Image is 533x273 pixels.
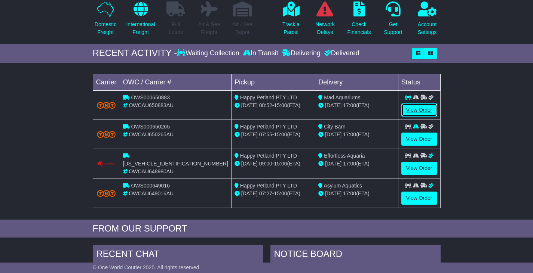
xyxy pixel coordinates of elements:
[93,48,177,59] div: RECENT ACTIVITY -
[324,153,365,159] span: Effortless Aquaria
[383,1,402,40] a: GetSupport
[325,190,341,196] span: [DATE]
[401,162,437,175] a: View Order
[123,161,228,167] span: [US_VEHICLE_IDENTIFICATION_NUMBER]
[235,190,312,198] div: - (ETA)
[401,192,437,205] a: View Order
[131,94,170,100] span: OWS000650883
[97,190,116,197] img: TNT_Domestic.png
[282,1,300,40] a: Track aParcel
[315,21,334,36] p: Network Delays
[343,161,356,167] span: 17:00
[93,223,441,234] div: FROM OUR SUPPORT
[398,74,440,90] td: Status
[259,102,272,108] span: 08:52
[93,264,201,270] span: © One World Courier 2025. All rights reserved.
[97,102,116,109] img: TNT_Domestic.png
[418,21,437,36] p: Account Settings
[232,21,252,36] p: Air / Sea Depot
[343,131,356,137] span: 17:00
[347,1,371,40] a: CheckFinancials
[177,49,241,58] div: Waiting Collection
[384,21,402,36] p: Get Support
[231,74,315,90] td: Pickup
[94,1,117,40] a: DomesticFreight
[129,102,174,108] span: OWCAU650883AU
[129,190,174,196] span: OWCAU649016AU
[129,168,174,174] span: OWCAU648980AU
[343,102,356,108] span: 17:00
[322,49,359,58] div: Delivered
[325,131,341,137] span: [DATE]
[241,190,258,196] span: [DATE]
[270,245,441,265] div: NOTICE BOARD
[166,21,185,36] p: Full Loads
[97,131,116,138] img: TNT_Domestic.png
[318,131,395,139] div: (ETA)
[401,133,437,146] a: View Order
[241,102,258,108] span: [DATE]
[198,21,220,36] p: Air & Sea Freight
[315,1,335,40] a: NetworkDelays
[315,74,398,90] td: Delivery
[343,190,356,196] span: 17:00
[240,183,297,189] span: Happy Petland PTY LTD
[235,131,312,139] div: - (ETA)
[240,124,297,130] span: Happy Petland PTY LTD
[324,94,360,100] span: Mad Aquariums
[93,245,263,265] div: RECENT CHAT
[235,102,312,109] div: - (ETA)
[347,21,371,36] p: Check Financials
[274,102,287,108] span: 15:00
[259,131,272,137] span: 07:55
[95,21,116,36] p: Domestic Freight
[93,74,120,90] td: Carrier
[131,124,170,130] span: OWS000650265
[235,160,312,168] div: - (ETA)
[97,161,116,167] img: Couriers_Please.png
[274,131,287,137] span: 15:00
[126,1,155,40] a: InternationalFreight
[241,161,258,167] span: [DATE]
[318,190,395,198] div: (ETA)
[325,161,341,167] span: [DATE]
[241,131,258,137] span: [DATE]
[126,21,155,36] p: International Freight
[401,103,437,117] a: View Order
[241,49,280,58] div: In Transit
[280,49,322,58] div: Delivering
[324,124,346,130] span: City Barn
[240,153,297,159] span: Happy Petland PTY LTD
[240,94,297,100] span: Happy Petland PTY LTD
[120,74,231,90] td: OWC / Carrier #
[282,21,300,36] p: Track a Parcel
[274,190,287,196] span: 15:00
[417,1,437,40] a: AccountSettings
[325,102,341,108] span: [DATE]
[131,183,170,189] span: OWS000649016
[259,161,272,167] span: 09:00
[259,190,272,196] span: 07:27
[274,161,287,167] span: 15:00
[318,102,395,109] div: (ETA)
[324,183,362,189] span: Asylum Aquatics
[129,131,174,137] span: OWCAU650265AU
[318,160,395,168] div: (ETA)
